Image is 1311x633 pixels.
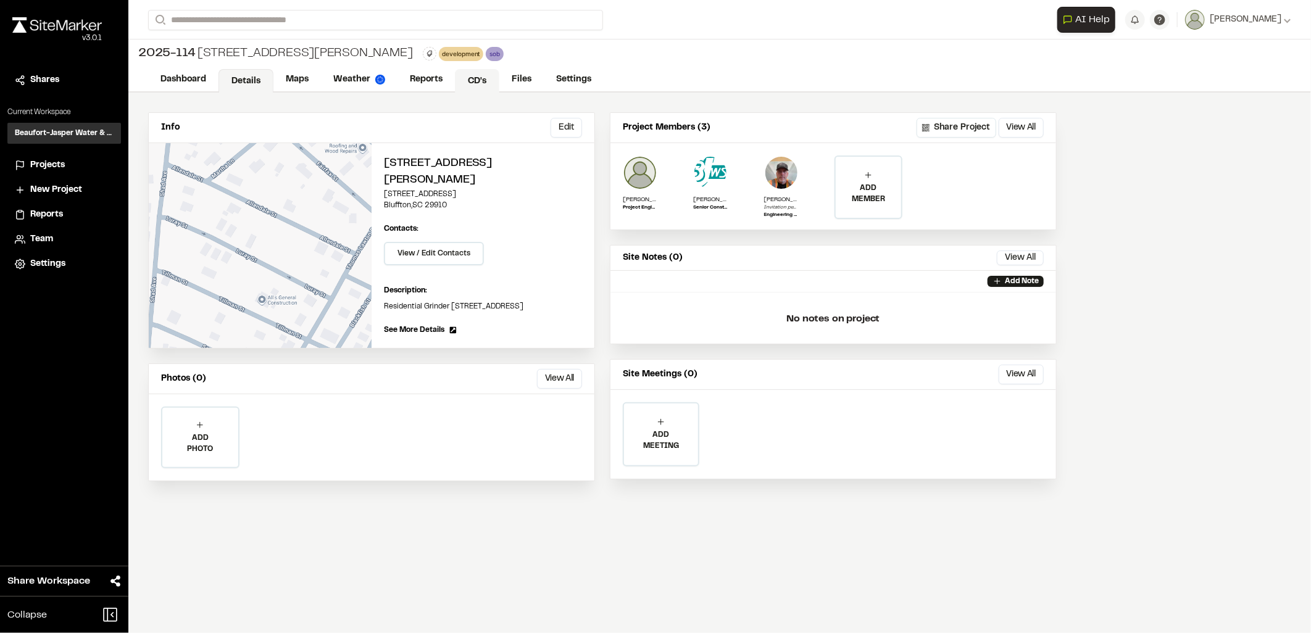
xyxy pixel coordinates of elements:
a: Reports [15,208,114,221]
a: Shares [15,73,114,87]
p: Add Note [1005,276,1039,287]
div: development [439,47,484,61]
button: Edit Tags [423,47,436,60]
p: ADD PHOTO [162,432,238,455]
a: Weather [321,68,397,91]
img: Cliff Schwabauer [764,155,799,190]
a: CD's [455,69,499,93]
a: Settings [15,257,114,271]
button: View / Edit Contacts [384,242,484,265]
p: Info [161,121,180,134]
a: Settings [544,68,604,91]
span: [PERSON_NAME] [1210,13,1281,27]
p: Engineering Construction Supervisor South of the Broad [764,212,799,219]
img: User [1185,10,1205,30]
button: View All [999,365,1044,384]
span: Team [30,233,53,246]
button: View All [537,369,582,389]
span: 2025-114 [138,44,195,63]
img: Jordan Silva [623,155,657,190]
div: [STREET_ADDRESS][PERSON_NAME] [138,44,413,63]
span: See More Details [384,325,444,336]
p: Description: [384,285,582,296]
button: Share Project [917,118,996,138]
p: Senior Construction Manager [693,204,728,212]
p: [STREET_ADDRESS] [384,189,582,200]
div: Open AI Assistant [1057,7,1120,33]
p: Bluffton , SC 29910 [384,200,582,211]
a: Projects [15,159,114,172]
p: [PERSON_NAME] [693,195,728,204]
a: New Project [15,183,114,197]
button: Open AI Assistant [1057,7,1115,33]
button: Search [148,10,170,30]
p: ADD MEMBER [836,183,901,205]
p: Invitation pending [764,204,799,212]
button: Edit [551,118,582,138]
a: Files [499,68,544,91]
a: Team [15,233,114,246]
span: Share Workspace [7,574,90,589]
img: rebrand.png [12,17,102,33]
span: AI Help [1075,12,1110,27]
p: [PERSON_NAME] [764,195,799,204]
p: No notes on project [620,299,1046,339]
p: [PERSON_NAME] [623,195,657,204]
p: Current Workspace [7,107,121,118]
p: Residential Grinder [STREET_ADDRESS] [384,301,582,312]
img: Jason Quick [693,155,728,190]
a: Dashboard [148,68,218,91]
p: Contacts: [384,223,418,234]
span: Reports [30,208,63,221]
button: View All [997,250,1044,265]
p: Site Meetings (0) [623,368,697,381]
p: Project Members (3) [623,121,710,134]
button: View All [999,118,1044,138]
span: Collapse [7,608,47,623]
img: precipai.png [375,75,385,85]
span: Settings [30,257,65,271]
h3: Beaufort-Jasper Water & Sewer Authority [15,128,114,139]
span: Projects [30,159,65,172]
span: New Project [30,183,82,197]
button: [PERSON_NAME] [1185,10,1291,30]
div: Oh geez...please don't... [12,33,102,44]
span: Shares [30,73,59,87]
div: sob [486,47,503,61]
p: Site Notes (0) [623,251,683,265]
h2: [STREET_ADDRESS][PERSON_NAME] [384,155,582,189]
p: Photos (0) [161,372,206,386]
a: Reports [397,68,455,91]
a: Maps [273,68,321,91]
p: ADD MEETING [624,429,698,452]
a: Details [218,69,273,93]
p: Project Engineer [623,204,657,212]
